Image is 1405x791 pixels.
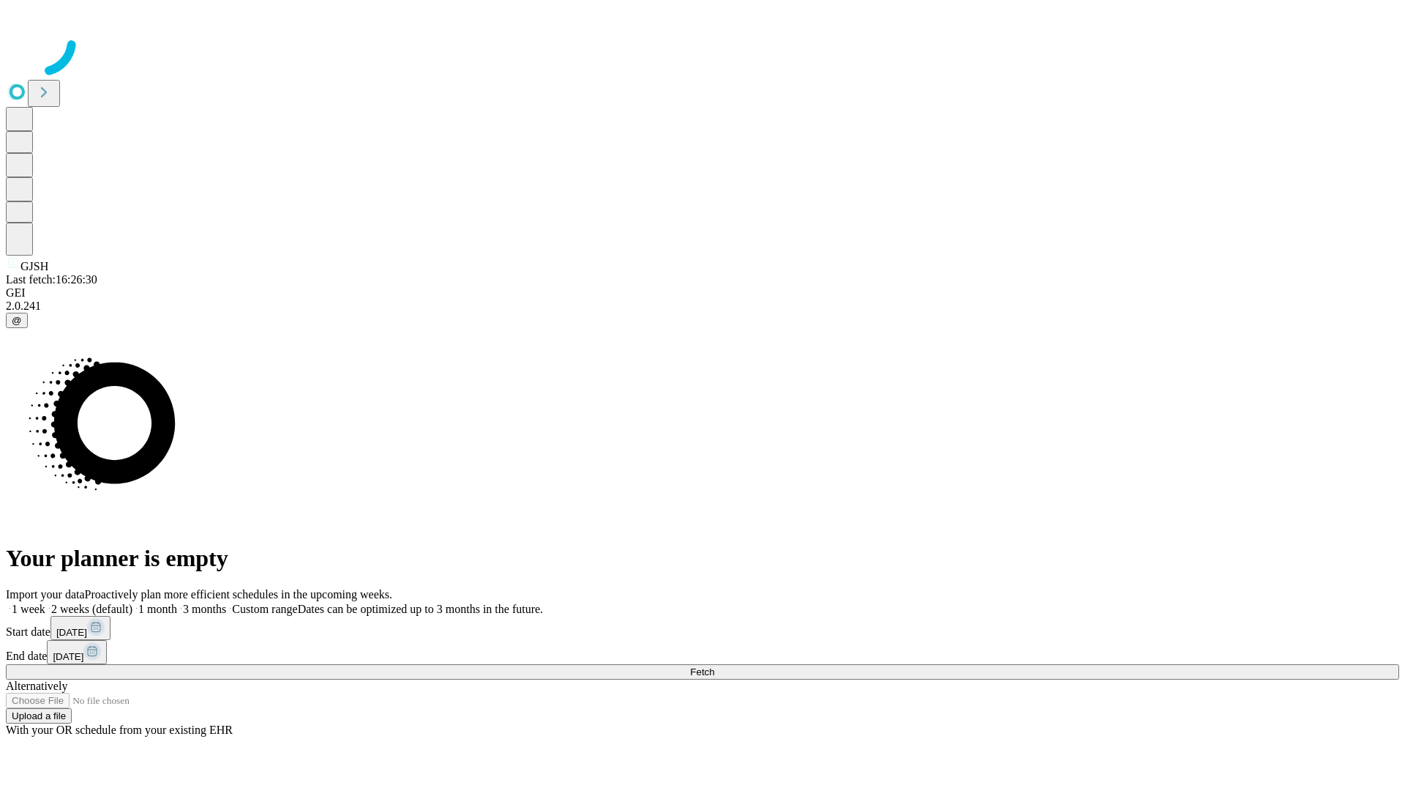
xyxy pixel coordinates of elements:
[6,273,97,286] span: Last fetch: 16:26:30
[298,603,543,615] span: Dates can be optimized up to 3 months in the future.
[232,603,297,615] span: Custom range
[47,640,107,664] button: [DATE]
[20,260,48,272] span: GJSH
[51,603,132,615] span: 2 weeks (default)
[6,640,1399,664] div: End date
[85,588,392,601] span: Proactively plan more efficient schedules in the upcoming weeks.
[6,286,1399,300] div: GEI
[6,545,1399,572] h1: Your planner is empty
[50,616,110,640] button: [DATE]
[6,616,1399,640] div: Start date
[6,708,72,724] button: Upload a file
[12,603,45,615] span: 1 week
[6,724,233,736] span: With your OR schedule from your existing EHR
[6,588,85,601] span: Import your data
[138,603,177,615] span: 1 month
[12,315,22,326] span: @
[6,680,67,692] span: Alternatively
[6,313,28,328] button: @
[53,651,83,662] span: [DATE]
[690,666,714,677] span: Fetch
[6,300,1399,313] div: 2.0.241
[183,603,226,615] span: 3 months
[56,627,87,638] span: [DATE]
[6,664,1399,680] button: Fetch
